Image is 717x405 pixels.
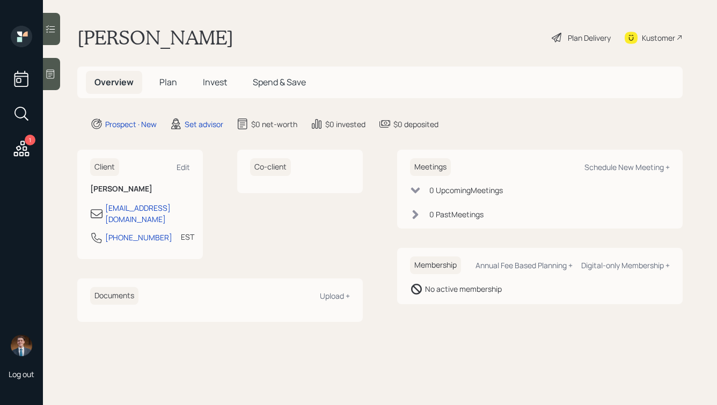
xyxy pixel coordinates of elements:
[177,162,190,172] div: Edit
[410,158,451,176] h6: Meetings
[9,369,34,379] div: Log out
[105,232,172,243] div: [PHONE_NUMBER]
[325,119,365,130] div: $0 invested
[320,291,350,301] div: Upload +
[11,335,32,356] img: hunter_neumayer.jpg
[425,283,502,294] div: No active membership
[410,256,461,274] h6: Membership
[90,158,119,176] h6: Client
[77,26,233,49] h1: [PERSON_NAME]
[584,162,670,172] div: Schedule New Meeting +
[159,76,177,88] span: Plan
[185,119,223,130] div: Set advisor
[251,119,297,130] div: $0 net-worth
[581,260,670,270] div: Digital-only Membership +
[250,158,291,176] h6: Co-client
[568,32,611,43] div: Plan Delivery
[642,32,675,43] div: Kustomer
[203,76,227,88] span: Invest
[253,76,306,88] span: Spend & Save
[105,202,190,225] div: [EMAIL_ADDRESS][DOMAIN_NAME]
[475,260,573,270] div: Annual Fee Based Planning +
[393,119,438,130] div: $0 deposited
[429,209,484,220] div: 0 Past Meeting s
[105,119,157,130] div: Prospect · New
[90,287,138,305] h6: Documents
[181,231,194,242] div: EST
[25,135,35,145] div: 1
[90,185,190,194] h6: [PERSON_NAME]
[429,185,503,196] div: 0 Upcoming Meeting s
[94,76,134,88] span: Overview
